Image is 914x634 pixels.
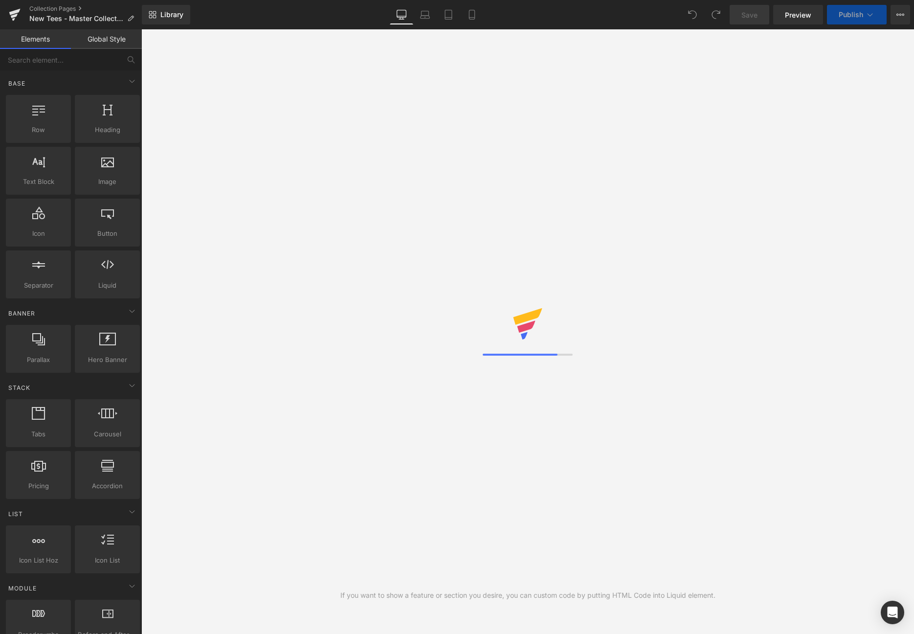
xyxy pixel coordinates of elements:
span: Stack [7,383,31,392]
span: Icon List [78,555,137,566]
span: Tabs [9,429,68,439]
span: Image [78,177,137,187]
span: Preview [785,10,811,20]
span: Save [741,10,758,20]
span: Icon List Hoz [9,555,68,566]
button: Undo [683,5,702,24]
span: Heading [78,125,137,135]
a: Tablet [437,5,460,24]
span: Carousel [78,429,137,439]
span: Row [9,125,68,135]
span: Module [7,584,38,593]
button: Redo [706,5,726,24]
span: Accordion [78,481,137,491]
a: Preview [773,5,823,24]
span: Button [78,228,137,239]
span: Liquid [78,280,137,291]
span: Base [7,79,26,88]
span: List [7,509,24,519]
button: More [891,5,910,24]
a: Mobile [460,5,484,24]
button: Publish [827,5,887,24]
a: New Library [142,5,190,24]
span: Banner [7,309,36,318]
span: Text Block [9,177,68,187]
a: Collection Pages [29,5,142,13]
span: Separator [9,280,68,291]
span: Icon [9,228,68,239]
a: Global Style [71,29,142,49]
a: Desktop [390,5,413,24]
span: Hero Banner [78,355,137,365]
span: New Tees - Master Collection [29,15,123,23]
div: Open Intercom Messenger [881,601,904,624]
span: Publish [839,11,863,19]
div: If you want to show a feature or section you desire, you can custom code by putting HTML Code int... [340,590,715,601]
span: Library [160,10,183,19]
span: Parallax [9,355,68,365]
a: Laptop [413,5,437,24]
span: Pricing [9,481,68,491]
